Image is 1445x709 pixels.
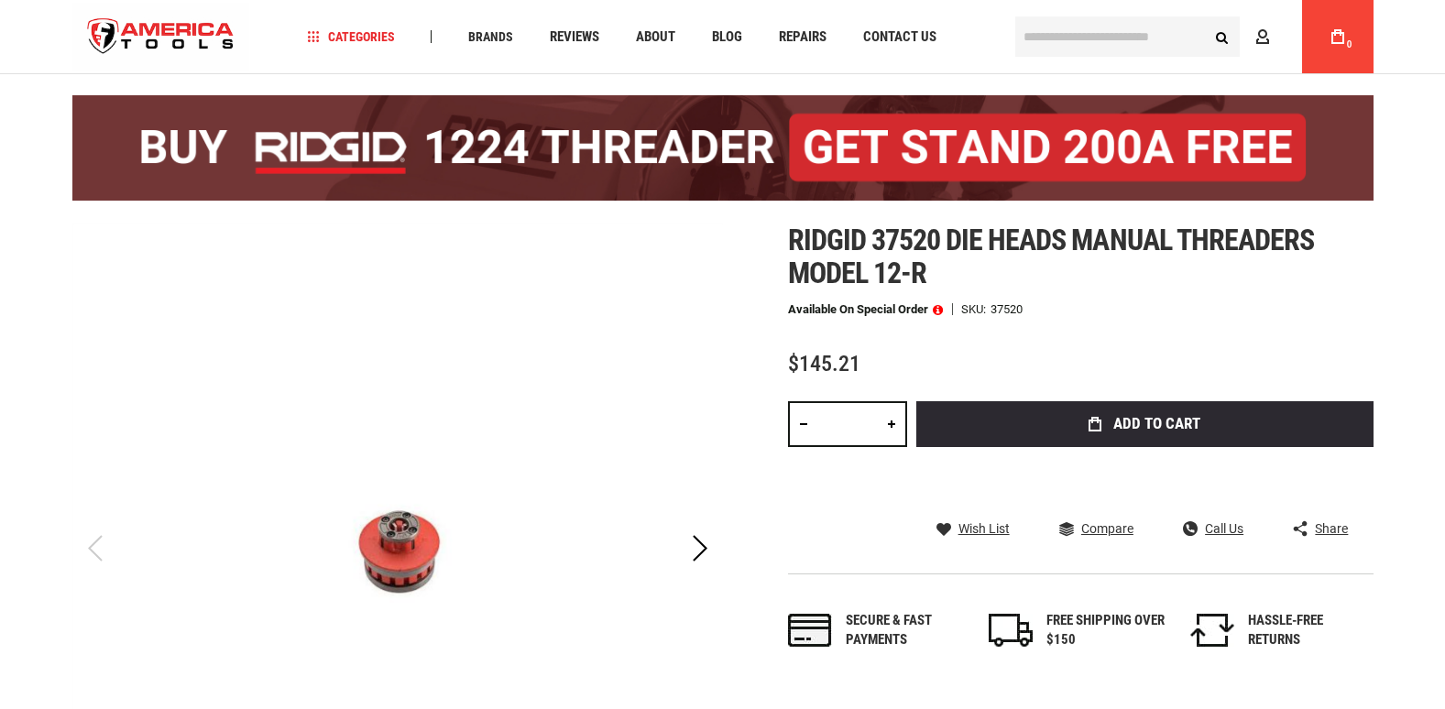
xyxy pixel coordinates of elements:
[550,30,599,44] span: Reviews
[468,30,513,43] span: Brands
[1059,520,1133,537] a: Compare
[989,614,1033,647] img: shipping
[788,351,860,376] span: $145.21
[855,25,945,49] a: Contact Us
[863,30,936,44] span: Contact Us
[916,401,1374,447] button: Add to Cart
[460,25,521,49] a: Brands
[1046,611,1166,650] div: FREE SHIPPING OVER $150
[913,453,1377,460] iframe: Secure express checkout frame
[712,30,742,44] span: Blog
[1081,522,1133,535] span: Compare
[779,30,826,44] span: Repairs
[628,25,684,49] a: About
[788,223,1315,290] span: Ridgid 37520 die heads manual threaders model 12-r
[1347,39,1352,49] span: 0
[1205,522,1243,535] span: Call Us
[542,25,608,49] a: Reviews
[704,25,750,49] a: Blog
[299,25,403,49] a: Categories
[72,3,250,71] a: store logo
[788,303,943,316] p: Available on Special Order
[1183,520,1243,537] a: Call Us
[72,95,1374,201] img: BOGO: Buy the RIDGID® 1224 Threader (26092), get the 92467 200A Stand FREE!
[1190,614,1234,647] img: returns
[307,30,395,43] span: Categories
[958,522,1010,535] span: Wish List
[991,303,1023,315] div: 37520
[72,3,250,71] img: America Tools
[636,30,675,44] span: About
[1113,416,1200,431] span: Add to Cart
[846,611,965,650] div: Secure & fast payments
[1248,611,1367,650] div: HASSLE-FREE RETURNS
[936,520,1010,537] a: Wish List
[1205,19,1240,54] button: Search
[788,614,832,647] img: payments
[1315,522,1348,535] span: Share
[771,25,835,49] a: Repairs
[961,303,991,315] strong: SKU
